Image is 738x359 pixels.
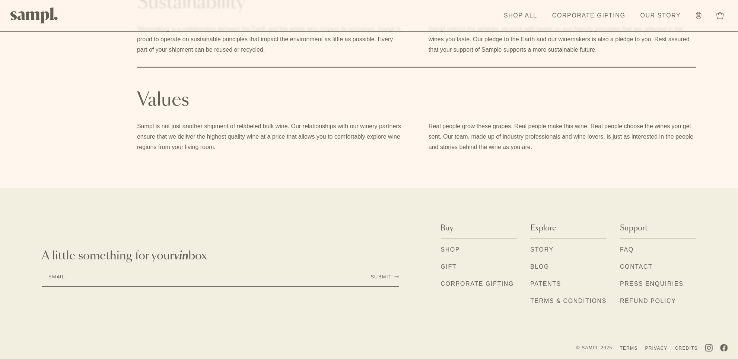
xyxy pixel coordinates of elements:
[576,343,698,352] ul: policy links
[429,121,696,152] p: Real people grow these grapes. Real people make this wine. Real people choose the wines you get s...
[441,262,457,272] a: Gift
[620,218,696,239] button: Support
[620,345,638,351] a: Terms
[620,245,634,255] a: FAQ
[137,24,405,55] p: Winemaking is a collaboration between the Earth and the artists who respect its resources. Sampl ...
[441,245,460,255] a: Shop
[42,249,399,263] p: A little something for your box
[500,7,541,24] a: Shop All
[441,223,454,233] span: Buy
[645,345,668,351] a: Privacy
[441,218,517,239] button: Buy
[620,297,676,306] a: Refund Policy
[705,344,713,352] img: Instagram
[620,279,684,289] a: Press Enquiries
[705,344,728,352] ul: social links
[429,24,696,55] p: Sampl selects the wineries we work with based on eco-friendly principles that are reflected in th...
[530,262,549,272] a: Blog
[530,245,554,255] a: Story
[530,223,556,233] span: Explore
[637,7,685,24] a: Our Story
[137,67,696,109] h2: Values
[675,345,698,351] a: Credits
[720,344,728,352] img: Facebook
[10,7,58,23] img: Sampl logo
[620,262,652,272] a: Contact
[371,274,399,280] button: Submit Newsletter Signup
[137,121,405,152] p: Sampl is not just another shipment of relabeled bulk wine. Our relationships with our winery part...
[530,218,607,239] button: Explore
[576,345,613,351] li: © Sampl 2025
[174,250,188,262] em: vin
[620,223,648,233] span: Support
[441,279,514,289] a: Corporate Gifting
[530,239,607,318] div: Explore
[441,239,517,301] div: Buy
[530,297,607,306] a: Terms & Conditions
[620,239,696,318] div: Support
[530,279,561,289] a: Patents
[548,7,629,24] a: Corporate Gifting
